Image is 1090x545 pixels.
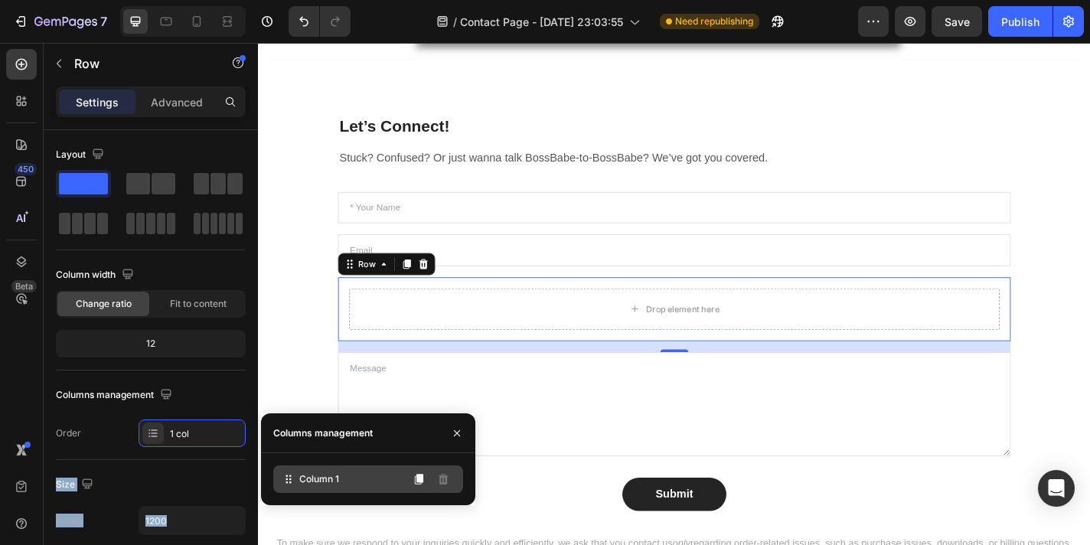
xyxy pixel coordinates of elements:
[56,385,175,406] div: Columns management
[428,288,509,300] div: Drop element here
[453,14,457,30] span: /
[56,265,137,286] div: Column width
[11,280,37,292] div: Beta
[139,507,245,534] input: Auto
[76,297,132,311] span: Change ratio
[289,6,351,37] div: Undo/Redo
[107,237,132,251] div: Row
[988,6,1052,37] button: Publish
[6,6,114,37] button: 7
[170,427,242,441] div: 1 col
[273,426,373,440] div: Columns management
[151,94,203,110] p: Advanced
[675,15,753,28] span: Need republishing
[439,489,480,507] div: Submit
[299,472,339,486] span: Column 1
[56,514,81,527] div: Width
[56,145,107,165] div: Layout
[76,94,119,110] p: Settings
[56,475,96,495] div: Size
[56,426,81,440] div: Order
[59,333,243,354] div: 12
[15,163,37,175] div: 450
[1038,470,1075,507] div: Open Intercom Messenger
[402,480,517,517] button: Submit
[74,54,204,73] p: Row
[932,6,982,37] button: Save
[258,43,1090,545] iframe: Design area
[1001,14,1039,30] div: Publish
[460,14,623,30] span: Contact Page - [DATE] 23:03:55
[945,15,970,28] span: Save
[100,12,107,31] p: 7
[170,297,227,311] span: Fit to content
